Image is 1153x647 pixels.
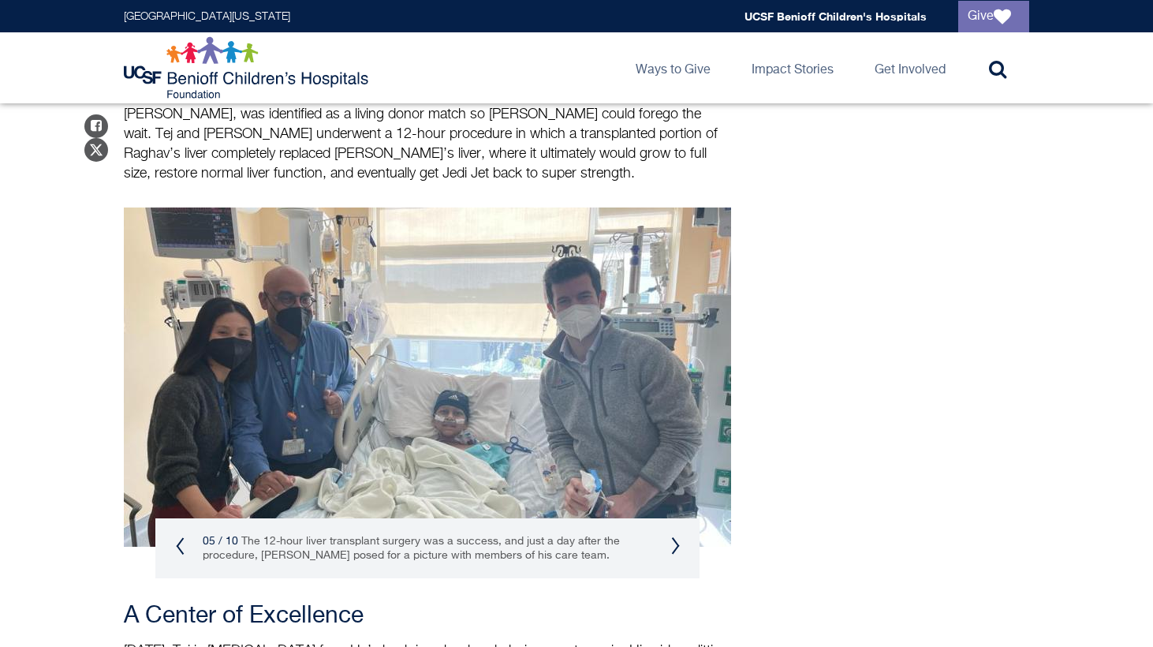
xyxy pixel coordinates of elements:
[124,11,290,22] a: [GEOGRAPHIC_DATA][US_STATE]
[203,536,238,547] span: 05 / 10
[739,32,846,103] a: Impact Stories
[124,36,372,99] img: Logo for UCSF Benioff Children's Hospitals Foundation
[862,32,958,103] a: Get Involved
[958,1,1029,32] a: Give
[175,537,185,555] button: Previous
[203,536,620,561] small: The 12-hour liver transplant surgery was a success, and just a day after the procedure, [PERSON_N...
[124,85,731,184] p: But he was lucky. The Bisaryas’ insurance covered the procedure, and an extended family member, [...
[124,602,731,630] h3: A Center of Excellence
[623,32,723,103] a: Ways to Give
[744,9,927,23] a: UCSF Benioff Children's Hospitals
[670,537,680,555] button: Next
